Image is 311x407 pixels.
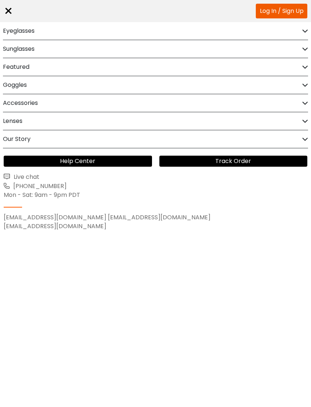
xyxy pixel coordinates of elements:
a: [EMAIL_ADDRESS][DOMAIN_NAME] [4,213,106,222]
a: Track Order [159,156,308,167]
div: Mon - Sat: 9am - 9pm PDT [4,191,307,199]
h2: Accessories [3,94,38,112]
a: [EMAIL_ADDRESS][DOMAIN_NAME] [108,213,211,222]
span: Live chat [11,173,39,181]
h2: Sunglasses [3,40,35,58]
h2: Lenses [3,112,22,130]
h2: Eyeglasses [3,22,35,40]
a: Log In / Sign Up [256,4,307,18]
h2: Featured [3,58,29,76]
a: [PHONE_NUMBER] [4,181,307,191]
span: [PHONE_NUMBER] [11,182,67,190]
a: [EMAIL_ADDRESS][DOMAIN_NAME] [4,222,106,231]
a: Help Center [4,156,152,167]
h2: Goggles [3,76,27,94]
h2: Our Story [3,130,31,148]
